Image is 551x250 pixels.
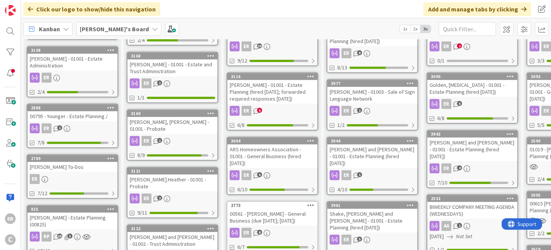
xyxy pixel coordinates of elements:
[27,154,118,199] a: 2789[PERSON_NAME] To-DosER7/12
[27,155,118,172] div: 2789[PERSON_NAME] To-Dos
[137,209,147,217] span: 9/11
[127,168,217,175] div: 3121
[30,174,40,184] div: ER
[357,172,362,177] span: 1
[237,57,247,65] span: 9/12
[27,162,118,172] div: [PERSON_NAME] To-Dos
[427,131,517,161] div: 3943[PERSON_NAME] and [PERSON_NAME] - 01001 - Estate Planning (hired [DATE])
[127,79,217,88] div: ER
[80,25,149,33] b: [PERSON_NAME]'s Board
[456,233,472,240] i: Not Set
[127,109,218,161] a: 3160[PERSON_NAME], [PERSON_NAME] - 01001 - ProbateER8/9
[431,74,517,79] div: 3090
[227,202,317,209] div: 2773
[427,130,518,188] a: 3943[PERSON_NAME] and [PERSON_NAME] - 01001 - Estate Planning (hired [DATE])ER7/10
[142,194,151,204] div: ER
[257,43,262,48] span: 19
[227,73,317,80] div: 3116
[39,24,60,34] span: Kanban
[537,57,545,65] span: 3/3
[27,54,118,71] div: [PERSON_NAME] - 01001 - Estate Administration
[257,172,262,177] span: 5
[37,88,45,96] span: 2/4
[31,207,118,212] div: 825
[327,106,417,116] div: ER
[437,114,445,122] span: 6/8
[327,202,417,232] div: 3961Shake, [PERSON_NAME] and [PERSON_NAME] - 01001 - Estate Planning (hired [DATE])
[127,194,217,204] div: ER
[337,186,347,194] span: 4/10
[457,165,462,170] span: 4
[327,170,417,180] div: ER
[427,131,517,138] div: 3943
[327,137,418,195] a: 3044[PERSON_NAME] and [PERSON_NAME] - 01001 - Estate Planning (hired [DATE])ER4/10
[131,168,217,174] div: 3121
[23,2,160,16] div: Click our logo to show/hide this navigation
[427,195,517,219] div: 2532BIWEEKLY COMPANY MEETING AGENDA (WEDNESDAYS)
[42,73,52,83] div: ER
[441,163,451,173] div: ER
[127,117,217,134] div: [PERSON_NAME], [PERSON_NAME] - 01001 - Probate
[430,232,444,240] span: [DATE]
[131,53,217,59] div: 3168
[537,175,545,183] span: 2/4
[227,138,317,144] div: 3064
[27,155,118,162] div: 2789
[227,228,317,238] div: ER
[27,46,118,98] a: 3108[PERSON_NAME] - 01001 - Estate AdministrationER2/4
[27,104,118,111] div: 2888
[16,1,35,10] span: Support
[27,47,118,71] div: 3108[PERSON_NAME] - 01001 - Estate Administration
[127,59,217,76] div: [PERSON_NAME] - 01001 - Estate and Trust Administration
[327,80,417,104] div: 3977[PERSON_NAME] - 01003 - Sale of Sign Language Network
[227,72,318,131] a: 3116[PERSON_NAME] - 01001 - Estate Planning (hired [DATE]; forwarded required responses [DATE])ER6/8
[57,234,62,239] span: 25
[27,213,118,229] div: [PERSON_NAME] - Estate Planning (00825)
[437,179,447,187] span: 7/10
[131,111,217,116] div: 3160
[127,110,217,117] div: 3160
[27,232,118,242] div: RP
[127,52,218,103] a: 3168[PERSON_NAME] - 01001 - Estate and Trust AdministrationER1/1
[457,43,462,48] span: 2
[327,144,417,168] div: [PERSON_NAME] and [PERSON_NAME] - 01001 - Estate Planning (hired [DATE])
[27,47,118,54] div: 3108
[427,73,517,80] div: 3090
[437,57,445,65] span: 0/1
[439,22,496,36] input: Quick Filter...
[327,209,417,232] div: Shake, [PERSON_NAME] and [PERSON_NAME] - 01001 - Estate Planning (hired [DATE])
[227,138,317,168] div: 3064ARS Homeowners Association - 01001 - General Business (hired [DATE])
[331,203,417,208] div: 3961
[441,221,451,231] div: AA
[357,50,362,55] span: 8
[157,196,162,200] span: 2
[424,2,531,16] div: Add and manage tabs by clicking
[327,138,417,168] div: 3044[PERSON_NAME] and [PERSON_NAME] - 01001 - Estate Planning (hired [DATE])
[227,209,317,226] div: 00561 - [PERSON_NAME] - General Business (due [DATE]; [DATE])
[342,170,351,180] div: ER
[127,175,217,191] div: [PERSON_NAME].Heather - 01001 - Probate
[342,235,351,245] div: ER
[31,156,118,161] div: 2789
[127,225,217,249] div: 3122[PERSON_NAME] and [PERSON_NAME] - 01002 - Trust Administration
[237,121,245,129] span: 6/8
[127,167,218,218] a: 3121[PERSON_NAME].Heather - 01001 - ProbateER9/11
[127,232,217,249] div: [PERSON_NAME] and [PERSON_NAME] - 01002 - Trust Administration
[27,111,118,121] div: 00795 - Younger - Estate Planning /
[27,174,118,184] div: ER
[420,25,431,33] span: 3x
[37,189,47,197] span: 7/12
[157,80,162,85] span: 1
[242,228,251,238] div: ER
[337,121,345,129] span: 1/2
[5,213,16,224] div: ER
[537,229,545,237] span: 2/2
[227,80,317,104] div: [PERSON_NAME] - 01001 - Estate Planning (hired [DATE]; forwarded required responses [DATE])
[431,196,517,201] div: 2532
[427,195,517,202] div: 2532
[227,170,317,180] div: ER
[127,53,217,76] div: 3168[PERSON_NAME] - 01001 - Estate and Trust Administration
[42,232,52,242] div: RP
[327,202,417,209] div: 3961
[337,64,347,72] span: 8/13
